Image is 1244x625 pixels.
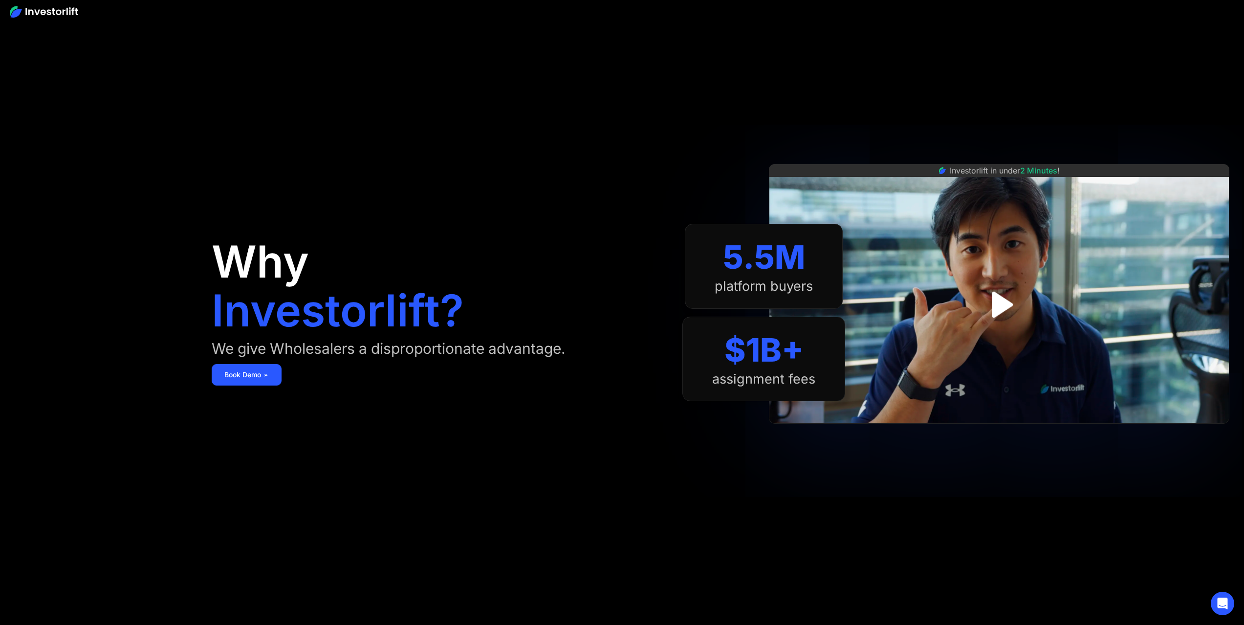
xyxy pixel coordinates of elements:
[212,240,309,284] h1: Why
[715,279,813,294] div: platform buyers
[950,165,1060,176] div: Investorlift in under !
[724,331,804,369] div: $1B+
[212,289,464,333] h1: Investorlift?
[1020,166,1057,175] span: 2 Minutes
[1211,592,1234,615] div: Open Intercom Messenger
[212,341,566,356] div: We give Wholesalers a disproportionate advantage.
[978,283,1021,326] a: open lightbox
[712,371,815,387] div: assignment fees
[926,429,1072,440] iframe: Customer reviews powered by Trustpilot
[723,238,805,277] div: 5.5M
[212,364,282,386] a: Book Demo ➢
